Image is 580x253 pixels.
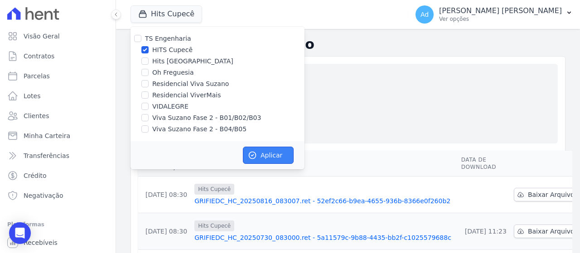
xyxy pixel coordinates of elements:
td: [DATE] 11:23 [458,213,510,250]
a: Clientes [4,107,112,125]
span: Hits Cupecê [194,220,234,231]
a: Minha Carteira [4,127,112,145]
label: Viva Suzano Fase 2 - B01/B02/B03 [152,113,261,123]
a: Parcelas [4,67,112,85]
h2: Exportações de Retorno [130,36,565,53]
a: Visão Geral [4,27,112,45]
label: Oh Freguesia [152,68,194,77]
label: HITS Cupecê [152,45,193,55]
span: Hits Cupecê [194,184,234,195]
span: Negativação [24,191,63,200]
span: Ad [420,11,429,18]
div: Open Intercom Messenger [9,222,31,244]
a: Transferências [4,147,112,165]
span: Crédito [24,171,47,180]
a: Baixar Arquivo [514,224,579,238]
p: [PERSON_NAME] [PERSON_NAME] [439,6,562,15]
span: Recebíveis [24,238,58,247]
p: Ver opções [439,15,562,23]
button: Aplicar [243,147,294,164]
span: Clientes [24,111,49,120]
label: Viva Suzano Fase 2 - B04/B05 [152,124,246,134]
label: Residencial ViverMais [152,91,221,100]
span: Parcelas [24,72,50,81]
td: [DATE] 08:30 [138,213,191,250]
label: VIDALEGRE [152,102,188,111]
a: Lotes [4,87,112,105]
a: GRIFIEDC_HC_20250816_083007.ret - 52ef2c66-b9ea-4655-936b-8366e0f260b2 [194,196,454,205]
th: Data de Download [458,151,510,177]
a: Negativação [4,186,112,205]
button: Hits Cupecê [130,5,202,23]
span: Visão Geral [24,32,60,41]
button: Ad [PERSON_NAME] [PERSON_NAME] Ver opções [408,2,580,27]
th: Arquivo [191,151,458,177]
a: Recebíveis [4,234,112,252]
div: Plataformas [7,219,108,230]
span: Baixar Arquivo [528,227,575,236]
span: Baixar Arquivo [528,190,575,199]
label: TS Engenharia [145,35,191,42]
a: Contratos [4,47,112,65]
span: Transferências [24,151,69,160]
a: Baixar Arquivo [514,188,579,201]
a: GRIFIEDC_HC_20250730_083000.ret - 5a11579c-9b88-4435-bb2f-c1025579688c [194,233,454,242]
a: Crédito [4,167,112,185]
span: Contratos [24,52,54,61]
label: Hits [GEOGRAPHIC_DATA] [152,57,233,66]
td: [DATE] 08:30 [138,177,191,213]
label: Residencial Viva Suzano [152,79,229,89]
span: Lotes [24,91,41,100]
span: Minha Carteira [24,131,70,140]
